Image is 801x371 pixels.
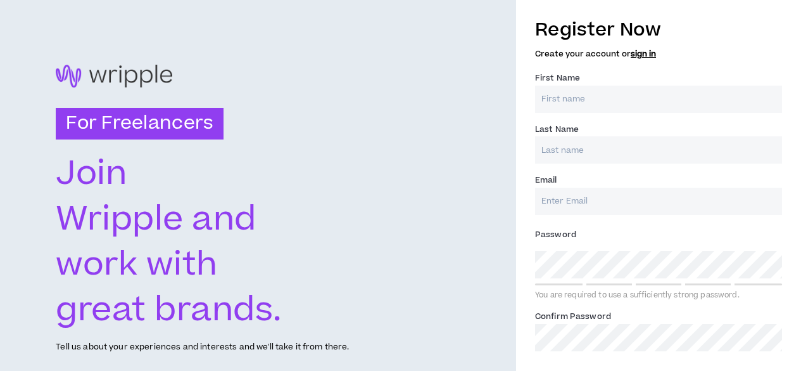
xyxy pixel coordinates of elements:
[56,196,256,243] text: Wripple and
[535,170,557,190] label: Email
[56,150,127,197] text: Join
[535,68,580,88] label: First Name
[56,341,349,353] p: Tell us about your experiences and interests and we'll take it from there.
[535,16,782,43] h3: Register Now
[631,48,656,60] a: sign in
[535,229,576,240] span: Password
[535,306,611,327] label: Confirm Password
[535,188,782,215] input: Enter Email
[535,86,782,113] input: First name
[535,49,782,58] h5: Create your account or
[56,108,224,140] h3: For Freelancers
[56,287,282,334] text: great brands.
[535,290,782,301] div: You are required to use a sufficiently strong password.
[535,136,782,164] input: Last name
[535,119,579,140] label: Last Name
[56,241,220,288] text: work with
